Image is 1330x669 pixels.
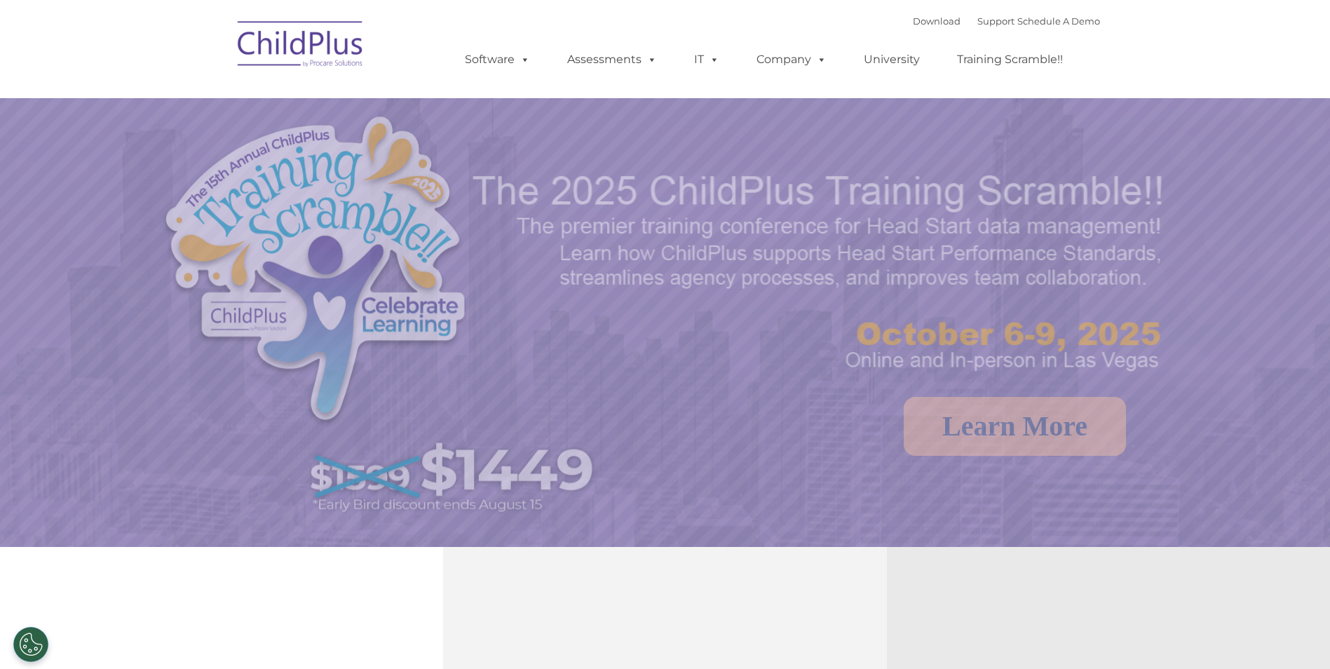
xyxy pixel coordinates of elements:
[742,46,841,74] a: Company
[977,15,1015,27] a: Support
[943,46,1077,74] a: Training Scramble!!
[1017,15,1100,27] a: Schedule A Demo
[913,15,961,27] a: Download
[451,46,544,74] a: Software
[13,627,48,662] button: Cookies Settings
[904,397,1126,456] a: Learn More
[680,46,733,74] a: IT
[231,11,371,81] img: ChildPlus by Procare Solutions
[850,46,934,74] a: University
[553,46,671,74] a: Assessments
[913,15,1100,27] font: |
